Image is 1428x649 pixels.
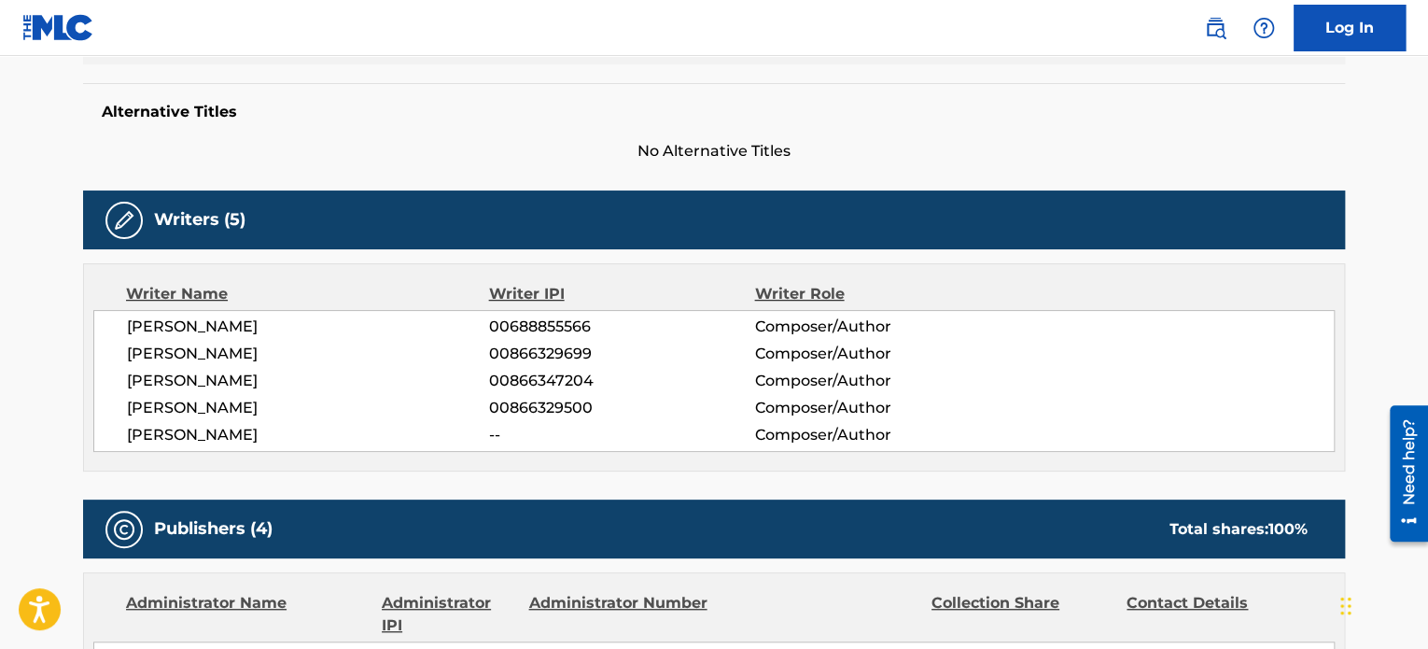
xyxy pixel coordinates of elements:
[1169,518,1308,541] div: Total shares:
[1245,9,1282,47] div: Help
[22,14,94,41] img: MLC Logo
[113,209,135,232] img: Writers
[127,370,489,392] span: [PERSON_NAME]
[489,370,754,392] span: 00866347204
[382,592,514,637] div: Administrator IPI
[754,343,996,365] span: Composer/Author
[754,424,996,446] span: Composer/Author
[1127,592,1308,637] div: Contact Details
[102,103,1326,121] h5: Alternative Titles
[754,397,996,419] span: Composer/Author
[931,592,1113,637] div: Collection Share
[113,518,135,541] img: Publishers
[154,209,245,231] h5: Writers (5)
[489,316,754,338] span: 00688855566
[1335,559,1428,649] iframe: Chat Widget
[489,343,754,365] span: 00866329699
[754,283,996,305] div: Writer Role
[1204,17,1226,39] img: search
[1197,9,1234,47] a: Public Search
[154,518,273,540] h5: Publishers (4)
[489,424,754,446] span: --
[528,592,709,637] div: Administrator Number
[1253,17,1275,39] img: help
[1294,5,1406,51] a: Log In
[127,316,489,338] span: [PERSON_NAME]
[127,424,489,446] span: [PERSON_NAME]
[127,343,489,365] span: [PERSON_NAME]
[1268,520,1308,538] span: 100 %
[1340,578,1351,634] div: Drag
[1376,399,1428,549] iframe: Resource Center
[754,370,996,392] span: Composer/Author
[83,140,1345,162] span: No Alternative Titles
[126,283,489,305] div: Writer Name
[489,397,754,419] span: 00866329500
[127,397,489,419] span: [PERSON_NAME]
[126,592,368,637] div: Administrator Name
[754,316,996,338] span: Composer/Author
[489,283,755,305] div: Writer IPI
